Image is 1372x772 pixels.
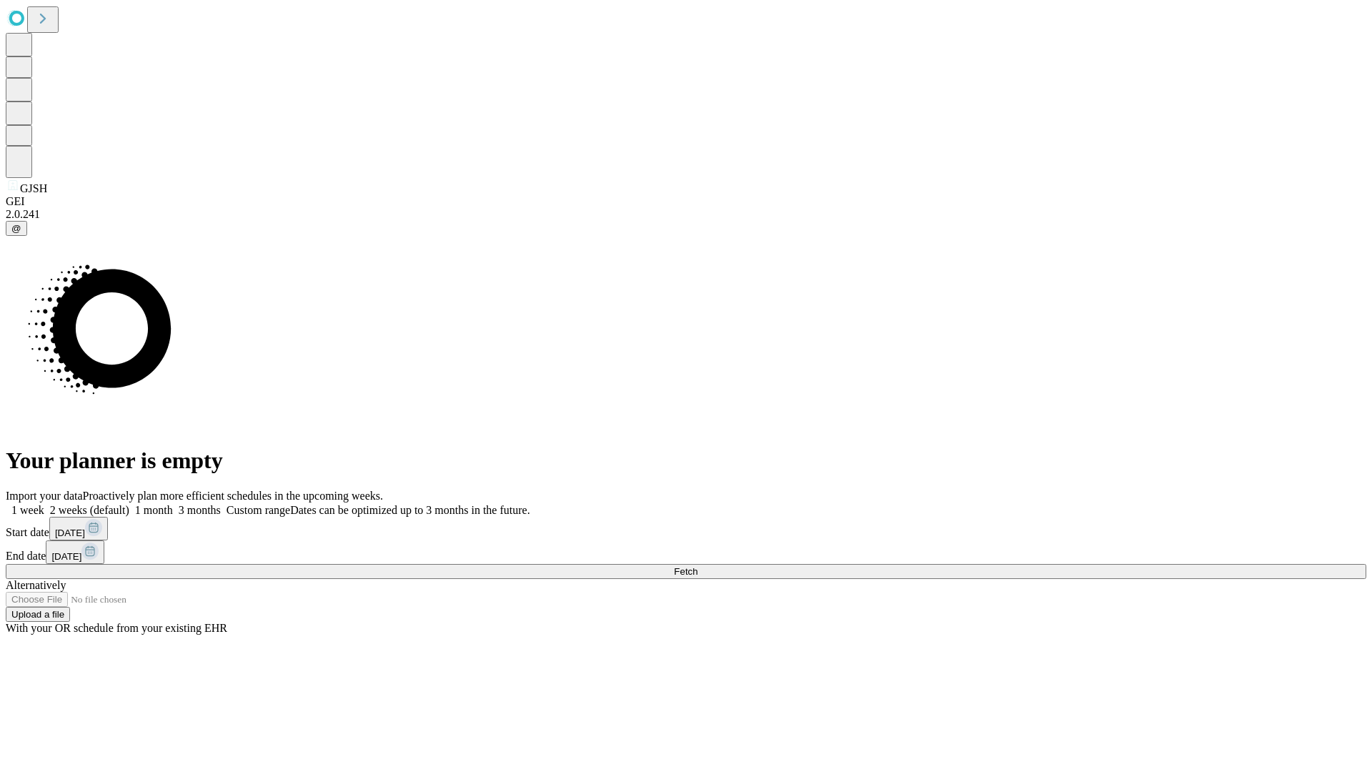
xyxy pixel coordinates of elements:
span: Custom range [227,504,290,516]
div: 2.0.241 [6,208,1366,221]
button: [DATE] [49,517,108,540]
span: [DATE] [51,551,81,562]
span: Fetch [674,566,697,577]
div: GEI [6,195,1366,208]
div: Start date [6,517,1366,540]
span: GJSH [20,182,47,194]
span: With your OR schedule from your existing EHR [6,622,227,634]
span: Dates can be optimized up to 3 months in the future. [290,504,530,516]
span: 3 months [179,504,221,516]
span: 1 week [11,504,44,516]
span: 2 weeks (default) [50,504,129,516]
h1: Your planner is empty [6,447,1366,474]
button: Fetch [6,564,1366,579]
span: Proactively plan more efficient schedules in the upcoming weeks. [83,490,383,502]
span: 1 month [135,504,173,516]
button: @ [6,221,27,236]
span: Alternatively [6,579,66,591]
span: @ [11,223,21,234]
button: [DATE] [46,540,104,564]
span: [DATE] [55,528,85,538]
button: Upload a file [6,607,70,622]
span: Import your data [6,490,83,502]
div: End date [6,540,1366,564]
